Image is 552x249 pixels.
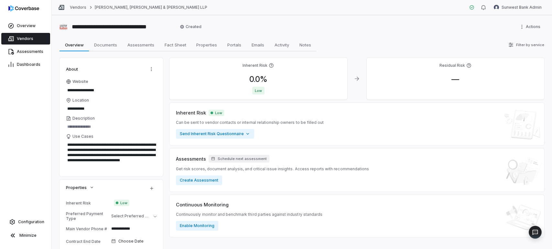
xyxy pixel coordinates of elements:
span: Fact Sheet [162,41,189,49]
span: Overview [62,41,86,49]
span: Configuration [18,219,44,224]
a: Dashboards [1,59,50,70]
button: Filter by service [506,39,546,51]
span: About [66,66,78,72]
a: Vendors [70,5,86,10]
span: Location [72,98,89,103]
a: [PERSON_NAME], [PERSON_NAME] & [PERSON_NAME] LLP [95,5,207,10]
span: Low [252,87,265,95]
div: Main Vendor Phone # [66,226,109,231]
span: Vendors [17,36,33,41]
span: Created [180,24,201,29]
button: Sunwest Bank Admin avatarSunwest Bank Admin [490,3,546,12]
button: Minimize [3,229,49,242]
button: More actions [517,22,544,32]
span: Choose Date [118,239,144,244]
span: Minimize [19,233,37,238]
span: Website [72,79,88,84]
span: Activity [272,41,292,49]
span: Dashboards [17,62,40,67]
div: Preferred Payment Type [66,211,109,221]
span: — [446,75,464,84]
span: Continuously monitor and benchmark third parties against industry standards [176,212,322,217]
input: Website [66,86,146,95]
textarea: Use Cases [66,140,157,170]
div: Contract End Date [66,239,109,244]
span: Emails [249,41,267,49]
a: Vendors [1,33,50,45]
span: Low [209,110,224,116]
button: Create Assessment [176,175,222,185]
span: Properties [194,41,220,49]
h4: Inherent Risk [243,63,267,68]
span: Assessments [176,155,206,162]
span: Notes [297,41,314,49]
span: Can be sent to vendor contacts or internal relationship owners to be filled out [176,120,324,125]
span: Low [114,200,129,206]
div: Inherent Risk [66,201,111,205]
button: Schedule next assessment [209,155,269,163]
a: Configuration [3,216,49,228]
span: Properties [66,184,87,190]
span: Assessments [125,41,157,49]
span: Overview [17,23,36,28]
button: Enable Monitoring [176,221,218,231]
h4: Residual Risk [439,63,465,68]
input: Location [66,104,157,113]
textarea: Description [66,122,157,131]
span: Documents [92,41,120,49]
span: Use Cases [72,134,93,139]
span: Get risk scores, document analysis, and critical issue insights. Access reports with recommendations [176,166,369,172]
a: Assessments [1,46,50,57]
button: Choose Date [109,234,159,248]
span: 0.0 % [244,75,273,84]
a: Overview [1,20,50,32]
span: Inherent Risk [176,109,206,116]
span: Schedule next assessment [218,156,267,161]
span: Assessments [17,49,43,54]
img: Sunwest Bank Admin avatar [494,5,499,10]
span: Continuous Monitoring [176,201,229,208]
span: Portals [225,41,244,49]
span: Description [72,116,95,121]
button: Actions [146,64,157,74]
span: Sunwest Bank Admin [502,5,542,10]
button: Send Inherent Risk Questionnaire [176,129,254,139]
img: logo-D7KZi-bG.svg [8,5,39,12]
button: Properties [64,182,96,193]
